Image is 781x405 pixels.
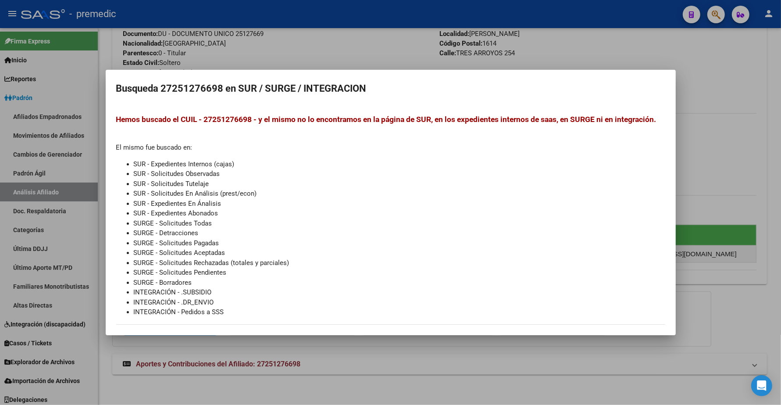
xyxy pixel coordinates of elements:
div: El mismo fue buscado en: [116,114,665,317]
span: Hemos buscado el CUIL - 27251276698 - y el mismo no lo encontramos en la página de SUR, en los ex... [116,115,656,124]
li: SUR - Solicitudes En Análisis (prest/econ) [134,189,665,199]
li: SUR - Expedientes Internos (cajas) [134,159,665,169]
li: INTEGRACIÓN - .SUBSIDIO [134,287,665,297]
li: SURGE - Solicitudes Todas [134,219,665,229]
li: SUR - Solicitudes Observadas [134,169,665,179]
li: SUR - Solicitudes Tutelaje [134,179,665,189]
li: SURGE - Solicitudes Rechazadas (totales y parciales) [134,258,665,268]
li: SUR - Expedientes Abonados [134,208,665,219]
li: SURGE - Borradores [134,278,665,288]
li: SURGE - Detracciones [134,228,665,238]
li: INTEGRACIÓN - Pedidos a SSS [134,307,665,317]
li: SURGE - Solicitudes Pagadas [134,238,665,248]
li: INTEGRACIÓN - .DR_ENVIO [134,297,665,308]
li: SUR - Expedientes En Ánalisis [134,199,665,209]
h2: Busqueda 27251276698 en SUR / SURGE / INTEGRACION [116,80,665,97]
div: Open Intercom Messenger [751,375,772,396]
li: SURGE - Solicitudes Pendientes [134,268,665,278]
li: SURGE - Solicitudes Aceptadas [134,248,665,258]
